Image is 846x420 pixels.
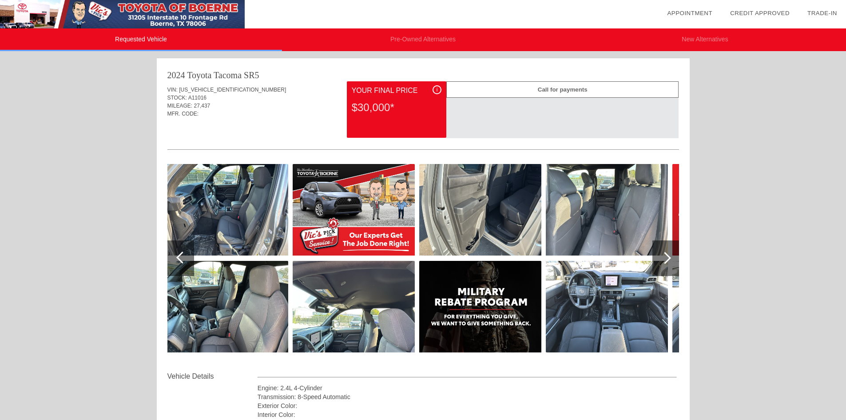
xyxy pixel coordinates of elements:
[667,10,712,16] a: Appointment
[258,392,677,401] div: Transmission: 8-Speed Automatic
[194,103,211,109] span: 27,437
[282,28,564,51] li: Pre-Owned Alternatives
[167,103,193,109] span: MILEAGE:
[293,261,415,352] img: image.aspx
[546,164,668,256] img: image.aspx
[672,261,794,352] img: image.aspx
[258,384,677,392] div: Engine: 2.4L 4-Cylinder
[258,410,677,419] div: Interior Color:
[244,69,259,81] div: SR5
[188,95,207,101] span: A11016
[672,164,794,256] img: image.aspx
[352,96,441,119] div: $30,000*
[546,261,668,352] img: image.aspx
[446,81,679,98] div: Call for payments
[437,87,438,93] span: i
[564,28,846,51] li: New Alternatives
[167,95,187,101] span: STOCK:
[419,261,541,352] img: image.aspx
[730,10,790,16] a: Credit Approved
[807,10,837,16] a: Trade-In
[293,164,415,256] img: image.aspx
[167,123,679,137] div: Quoted on [DATE] 12:06:12 AM
[166,164,288,256] img: image.aspx
[167,371,258,382] div: Vehicle Details
[167,111,199,117] span: MFR. CODE:
[258,401,677,410] div: Exterior Color:
[179,87,286,93] span: [US_VEHICLE_IDENTIFICATION_NUMBER]
[166,261,288,352] img: image.aspx
[419,164,541,256] img: image.aspx
[167,87,178,93] span: VIN:
[167,69,242,81] div: 2024 Toyota Tacoma
[352,85,441,96] div: Your Final Price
